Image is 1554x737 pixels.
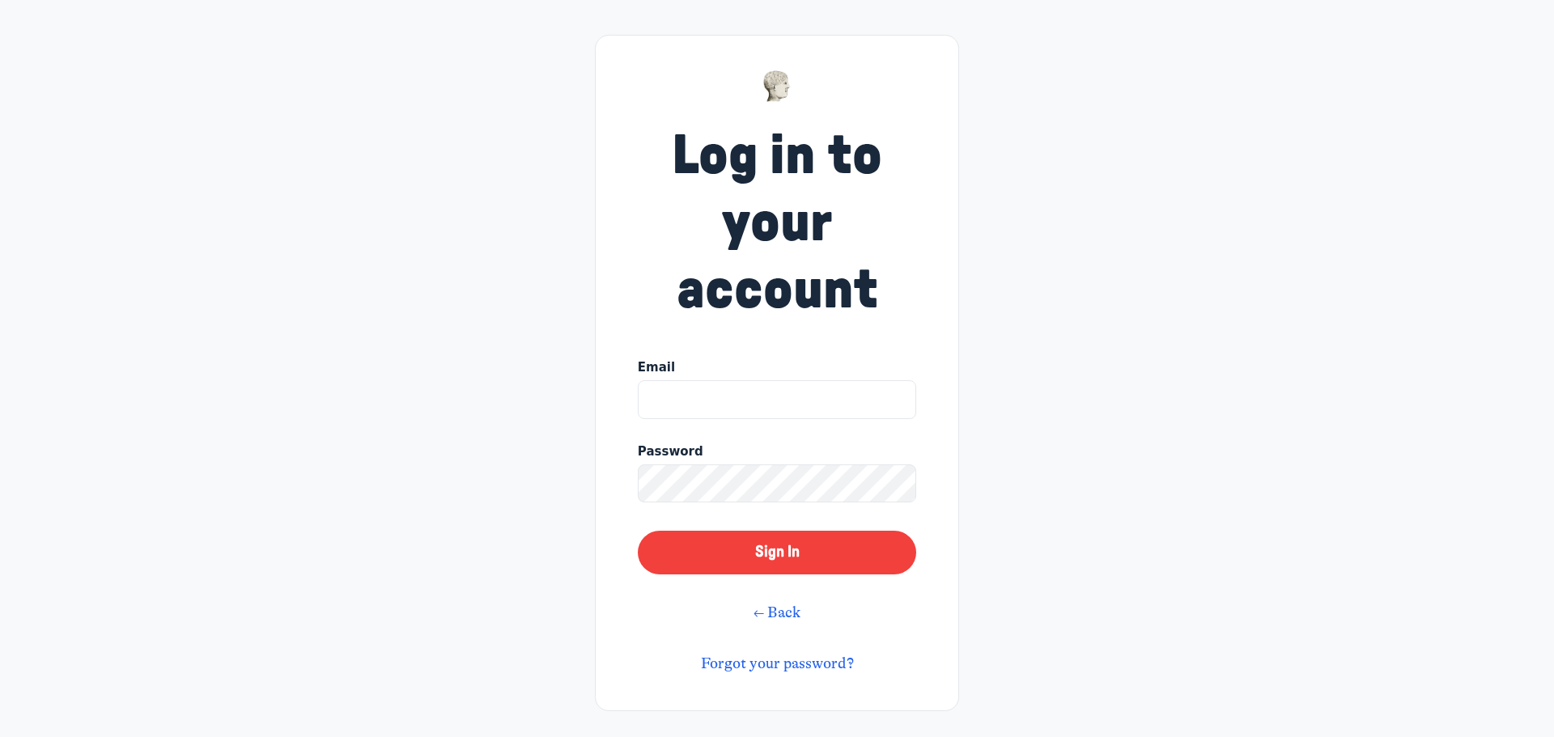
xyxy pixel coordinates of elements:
[638,358,675,377] span: Email
[754,604,800,621] a: ← Back
[701,654,854,672] a: Forgot your password?
[638,443,703,461] span: Password
[638,123,916,324] h1: Log in to your account
[638,531,916,574] button: Sign In
[762,70,792,102] img: Museums as Progress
